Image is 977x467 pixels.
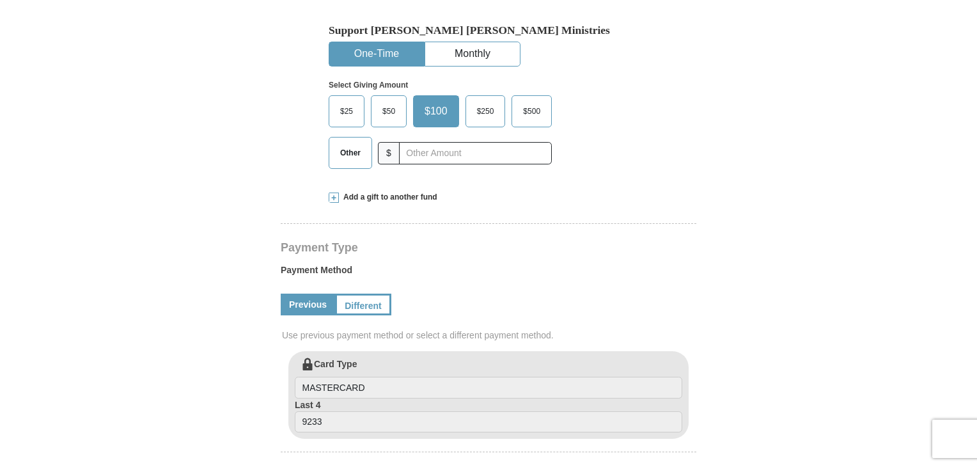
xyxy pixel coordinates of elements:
span: $ [378,142,400,164]
label: Payment Method [281,264,696,283]
a: Different [335,294,391,315]
input: Card Type [295,377,682,399]
span: Add a gift to another fund [339,192,437,203]
span: $25 [334,102,359,121]
label: Card Type [295,358,682,399]
button: One-Time [329,42,424,66]
span: Other [334,143,367,162]
span: $50 [376,102,402,121]
strong: Select Giving Amount [329,81,408,90]
label: Last 4 [295,399,682,433]
h5: Support [PERSON_NAME] [PERSON_NAME] Ministries [329,24,648,37]
span: Use previous payment method or select a different payment method. [282,329,698,342]
span: $500 [517,102,547,121]
span: $250 [471,102,501,121]
button: Monthly [425,42,520,66]
span: $100 [418,102,454,121]
input: Other Amount [399,142,552,164]
a: Previous [281,294,335,315]
input: Last 4 [295,411,682,433]
h4: Payment Type [281,242,696,253]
